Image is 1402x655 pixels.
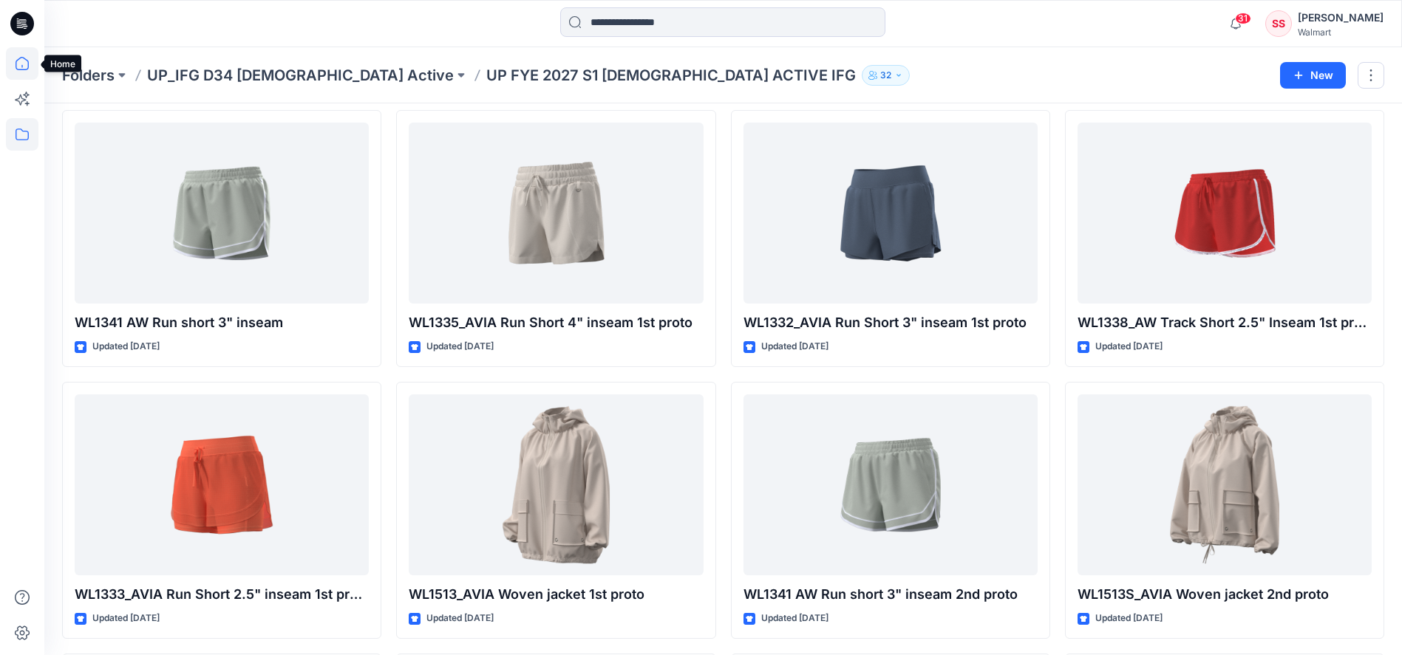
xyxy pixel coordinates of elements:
p: Updated [DATE] [92,339,160,354]
p: Updated [DATE] [761,611,828,626]
p: WL1333_AVIA Run Short 2.5" inseam 1st proto [75,584,369,605]
p: WL1335_AVIA Run Short 4" inseam 1st proto [409,312,703,333]
button: 32 [862,65,910,86]
a: WL1341 AW Run short 3" inseam [75,123,369,304]
p: WL1338_AW Track Short 2.5" Inseam 1st proto [1078,312,1372,333]
p: Updated [DATE] [1095,339,1163,354]
div: [PERSON_NAME] [1298,9,1384,27]
div: Walmart [1298,27,1384,38]
div: SS [1265,10,1292,37]
p: Updated [DATE] [761,339,828,354]
p: WL1513_AVIA Woven jacket 1st proto [409,584,703,605]
p: Updated [DATE] [426,611,494,626]
a: WL1513S_AVIA Woven jacket 2nd proto [1078,394,1372,575]
a: WL1338_AW Track Short 2.5" Inseam 1st proto [1078,123,1372,304]
a: UP_IFG D34 [DEMOGRAPHIC_DATA] Active [147,65,454,86]
span: 31 [1235,13,1251,24]
a: WL1332_AVIA Run Short 3" inseam 1st proto [743,123,1038,304]
p: Updated [DATE] [92,611,160,626]
p: WL1341 AW Run short 3" inseam 2nd proto [743,584,1038,605]
a: WL1513_AVIA Woven jacket 1st proto [409,394,703,575]
p: WL1332_AVIA Run Short 3" inseam 1st proto [743,312,1038,333]
p: WL1513S_AVIA Woven jacket 2nd proto [1078,584,1372,605]
a: WL1333_AVIA Run Short 2.5" inseam 1st proto [75,394,369,575]
button: New [1280,62,1346,89]
p: WL1341 AW Run short 3" inseam [75,312,369,333]
a: WL1341 AW Run short 3" inseam 2nd proto [743,394,1038,575]
a: Folders [62,65,115,86]
a: WL1335_AVIA Run Short 4" inseam 1st proto [409,123,703,304]
p: Updated [DATE] [1095,611,1163,626]
p: Updated [DATE] [426,339,494,354]
p: 32 [880,67,891,83]
p: UP FYE 2027 S1 [DEMOGRAPHIC_DATA] ACTIVE IFG [486,65,856,86]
